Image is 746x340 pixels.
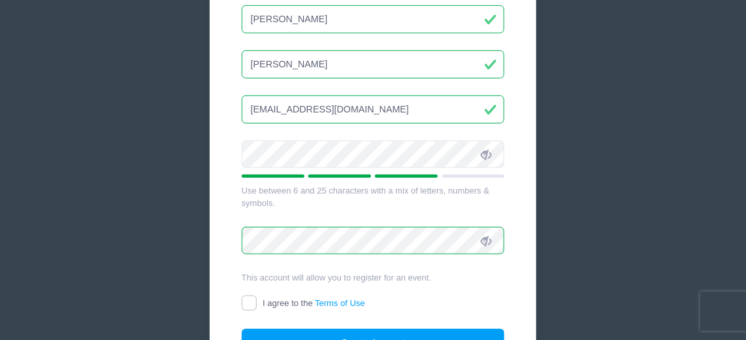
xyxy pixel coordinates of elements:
div: This account will allow you to register for an event. [242,271,505,284]
input: Email [242,95,505,124]
input: First Name [242,5,505,33]
div: Use between 6 and 25 characters with a mix of letters, numbers & symbols. [242,184,505,210]
input: I agree to theTerms of Use [242,296,257,311]
a: Terms of Use [315,298,365,308]
input: Last Name [242,50,505,78]
span: I agree to the [263,298,365,308]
